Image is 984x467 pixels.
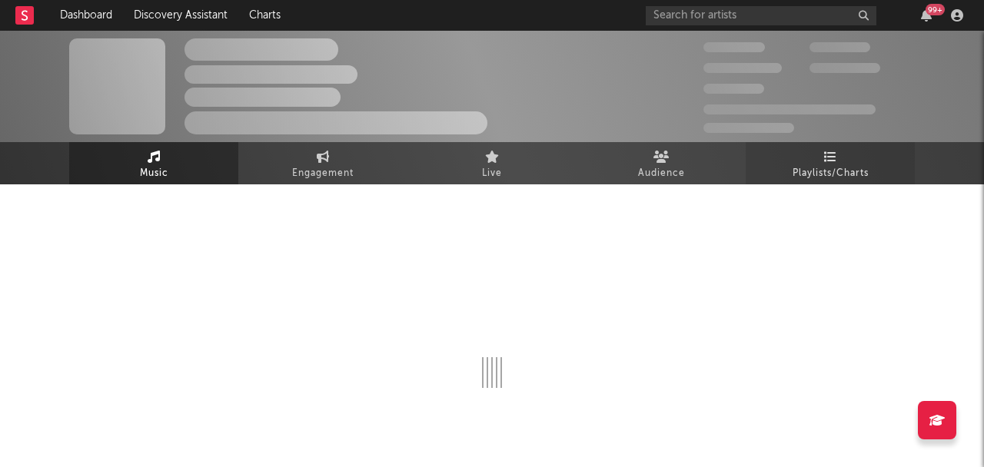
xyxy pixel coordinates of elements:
[703,104,876,114] span: 50,000,000 Monthly Listeners
[703,42,765,52] span: 300,000
[809,63,880,73] span: 1,000,000
[638,164,685,183] span: Audience
[140,164,168,183] span: Music
[703,63,782,73] span: 50,000,000
[926,4,945,15] div: 99 +
[407,142,577,184] a: Live
[703,84,764,94] span: 100,000
[646,6,876,25] input: Search for artists
[238,142,407,184] a: Engagement
[292,164,354,183] span: Engagement
[809,42,870,52] span: 100,000
[577,142,746,184] a: Audience
[921,9,932,22] button: 99+
[746,142,915,184] a: Playlists/Charts
[793,164,869,183] span: Playlists/Charts
[482,164,502,183] span: Live
[703,123,794,133] span: Jump Score: 85.0
[69,142,238,184] a: Music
